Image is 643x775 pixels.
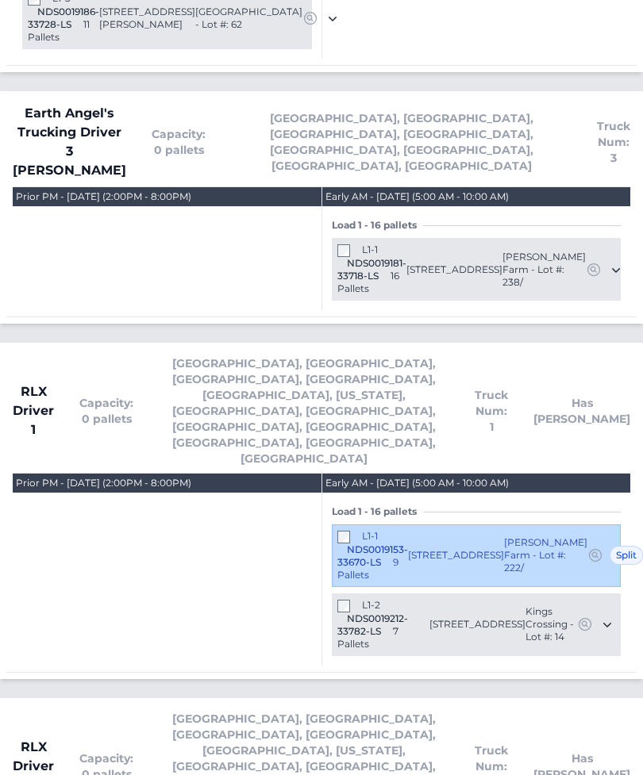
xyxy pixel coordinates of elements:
span: L1-2 [362,600,380,612]
span: Kings Crossing - Lot #: 14 [526,606,577,644]
span: Capacity: 0 pallets [79,396,133,428]
div: Prior PM - [DATE] (2:00PM - 8:00PM) [16,191,191,204]
span: Has [PERSON_NAME] [533,396,630,428]
div: Early AM - [DATE] (5:00 AM - 10:00 AM) [325,191,509,204]
span: [STREET_ADDRESS][PERSON_NAME] [99,6,195,32]
span: Load 1 - 16 pallets [332,506,423,519]
span: [GEOGRAPHIC_DATA], [GEOGRAPHIC_DATA], [GEOGRAPHIC_DATA], [GEOGRAPHIC_DATA], [GEOGRAPHIC_DATA], [U... [159,356,449,467]
span: L1-1 [362,531,378,543]
div: Early AM - [DATE] (5:00 AM - 10:00 AM) [325,478,509,490]
span: 7 Pallets [337,626,399,650]
div: Prior PM - [DATE] (2:00PM - 8:00PM) [16,478,191,490]
span: Truck Num: 3 [597,119,630,167]
span: [STREET_ADDRESS] [429,619,526,631]
span: [PERSON_NAME] Farm - Lot #: 222/ [504,537,587,575]
span: Capacity: 0 pallets [152,127,206,159]
span: 9 Pallets [337,557,399,581]
span: NDS0019186-33728-LS [28,6,99,31]
span: Load 1 - 16 pallets [332,220,423,232]
span: [STREET_ADDRESS] [406,264,502,277]
span: NDS0019212-33782-LS [337,613,408,638]
span: Split [610,547,643,566]
span: [GEOGRAPHIC_DATA], [GEOGRAPHIC_DATA], [GEOGRAPHIC_DATA], [GEOGRAPHIC_DATA], [GEOGRAPHIC_DATA], [G... [231,111,572,175]
span: [PERSON_NAME] Farm - Lot #: 238/ [502,251,586,290]
span: [STREET_ADDRESS] [408,550,504,562]
span: 16 Pallets [337,270,399,295]
span: NDS0019153-33670-LS [337,544,408,569]
span: Truck Num: 1 [475,388,508,435]
span: 11 Pallets [28,19,90,44]
span: [GEOGRAPHIC_DATA] - Lot #: 62 [195,6,302,32]
span: Earth Angel's Trucking Driver 3 [PERSON_NAME] [13,105,126,181]
span: L1-1 [362,244,378,256]
span: RLX Driver 1 [13,383,54,440]
span: NDS0019181-33718-LS [337,258,406,282]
